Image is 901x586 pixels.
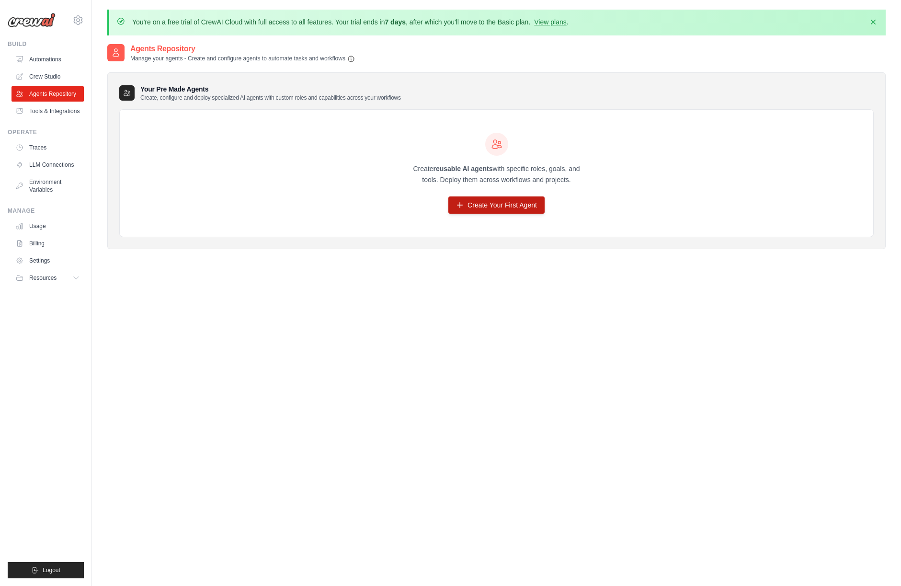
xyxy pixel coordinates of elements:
[11,103,84,119] a: Tools & Integrations
[11,140,84,155] a: Traces
[11,270,84,286] button: Resources
[448,196,545,214] a: Create Your First Agent
[8,128,84,136] div: Operate
[29,274,57,282] span: Resources
[8,562,84,578] button: Logout
[8,13,56,27] img: Logo
[140,84,401,102] h3: Your Pre Made Agents
[132,17,569,27] p: You're on a free trial of CrewAI Cloud with full access to all features. Your trial ends in , aft...
[43,566,60,574] span: Logout
[8,40,84,48] div: Build
[130,43,355,55] h2: Agents Repository
[130,55,355,63] p: Manage your agents - Create and configure agents to automate tasks and workflows
[11,52,84,67] a: Automations
[11,174,84,197] a: Environment Variables
[11,253,84,268] a: Settings
[11,218,84,234] a: Usage
[534,18,566,26] a: View plans
[11,69,84,84] a: Crew Studio
[8,207,84,215] div: Manage
[385,18,406,26] strong: 7 days
[11,236,84,251] a: Billing
[140,94,401,102] p: Create, configure and deploy specialized AI agents with custom roles and capabilities across your...
[11,86,84,102] a: Agents Repository
[11,157,84,172] a: LLM Connections
[405,163,589,185] p: Create with specific roles, goals, and tools. Deploy them across workflows and projects.
[433,165,492,172] strong: reusable AI agents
